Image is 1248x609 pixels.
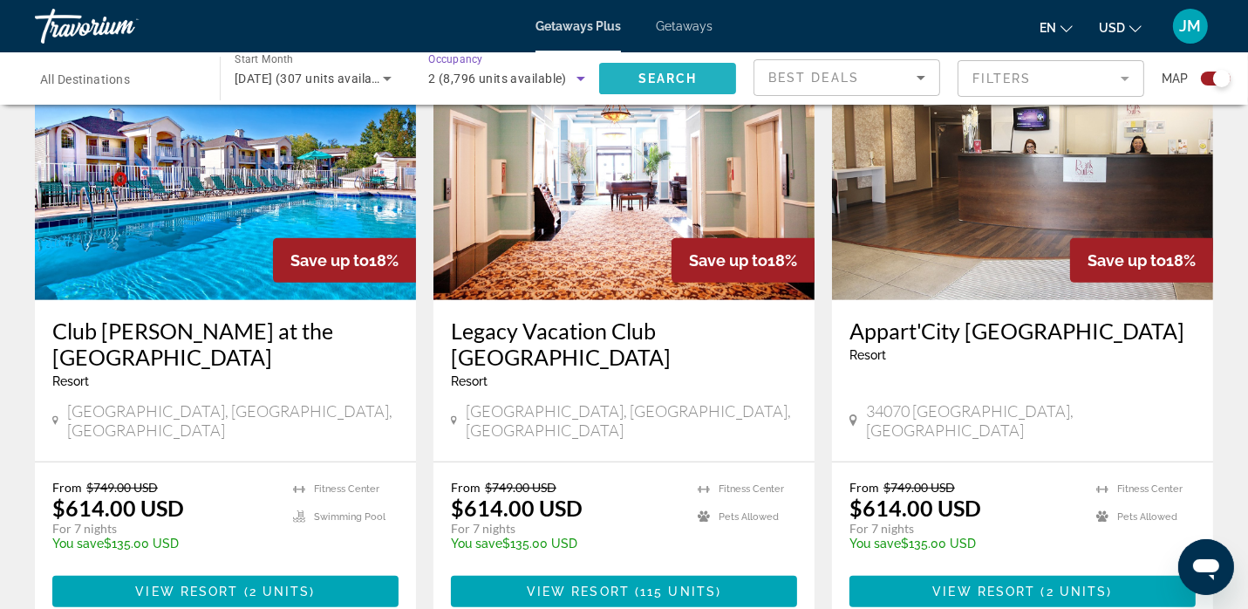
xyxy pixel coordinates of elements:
span: 2 units [1047,585,1108,599]
img: C489O01X.jpg [35,21,416,300]
span: Fitness Center [719,483,784,495]
span: ( ) [239,585,316,599]
span: [GEOGRAPHIC_DATA], [GEOGRAPHIC_DATA], [GEOGRAPHIC_DATA] [67,401,399,440]
span: Pets Allowed [1117,511,1177,523]
span: 2 units [249,585,310,599]
button: View Resort(2 units) [849,576,1196,607]
iframe: Button to launch messaging window [1178,539,1234,595]
span: 115 units [640,585,716,599]
span: $749.00 USD [883,480,955,495]
span: You save [849,537,901,551]
span: JM [1180,17,1202,35]
span: [DATE] (307 units available) [235,72,393,86]
a: Travorium [35,3,209,49]
p: $135.00 USD [849,537,1079,551]
span: en [1040,21,1056,35]
span: You save [451,537,502,551]
span: From [451,480,481,495]
span: ( ) [630,585,721,599]
mat-select: Sort by [768,67,925,88]
button: Filter [958,59,1144,98]
a: Legacy Vacation Club [GEOGRAPHIC_DATA] [451,318,797,370]
button: View Resort(115 units) [451,576,797,607]
p: For 7 nights [849,521,1079,537]
button: Change currency [1099,15,1142,40]
p: $614.00 USD [451,495,583,521]
p: $135.00 USD [52,537,276,551]
span: Map [1162,66,1188,91]
div: 18% [273,238,416,283]
span: Resort [451,374,488,388]
span: View Resort [527,585,630,599]
span: Search [638,72,698,86]
a: Club [PERSON_NAME] at the [GEOGRAPHIC_DATA] [52,318,399,370]
p: For 7 nights [451,521,680,537]
div: 18% [1070,238,1213,283]
span: Swimming Pool [314,511,385,523]
span: View Resort [135,585,238,599]
span: Fitness Center [314,483,379,495]
span: 2 (8,796 units available) [428,72,567,86]
button: User Menu [1168,8,1213,44]
span: $749.00 USD [485,480,556,495]
button: Search [599,63,736,94]
span: $749.00 USD [86,480,158,495]
span: Best Deals [768,71,859,85]
span: Resort [52,374,89,388]
span: From [52,480,82,495]
span: Occupancy [428,54,483,66]
p: For 7 nights [52,521,276,537]
span: USD [1099,21,1125,35]
span: Save up to [290,251,369,270]
p: $614.00 USD [849,495,981,521]
span: 34070 [GEOGRAPHIC_DATA], [GEOGRAPHIC_DATA] [866,401,1196,440]
span: Save up to [1088,251,1166,270]
span: You save [52,537,104,551]
a: Getaways Plus [535,19,621,33]
img: 5181O01X.jpg [433,21,815,300]
span: ( ) [1036,585,1113,599]
img: RH23O01X.jpg [832,21,1213,300]
a: Appart'City [GEOGRAPHIC_DATA] [849,318,1196,344]
p: $135.00 USD [451,537,680,551]
span: Pets Allowed [719,511,779,523]
button: View Resort(2 units) [52,576,399,607]
span: Start Month [235,54,293,66]
button: Change language [1040,15,1073,40]
a: Getaways [656,19,713,33]
p: $614.00 USD [52,495,184,521]
span: Fitness Center [1117,483,1183,495]
span: From [849,480,879,495]
span: All Destinations [40,72,130,86]
span: [GEOGRAPHIC_DATA], [GEOGRAPHIC_DATA], [GEOGRAPHIC_DATA] [466,401,797,440]
div: 18% [672,238,815,283]
span: View Resort [932,585,1035,599]
span: Resort [849,348,886,362]
span: Save up to [689,251,767,270]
